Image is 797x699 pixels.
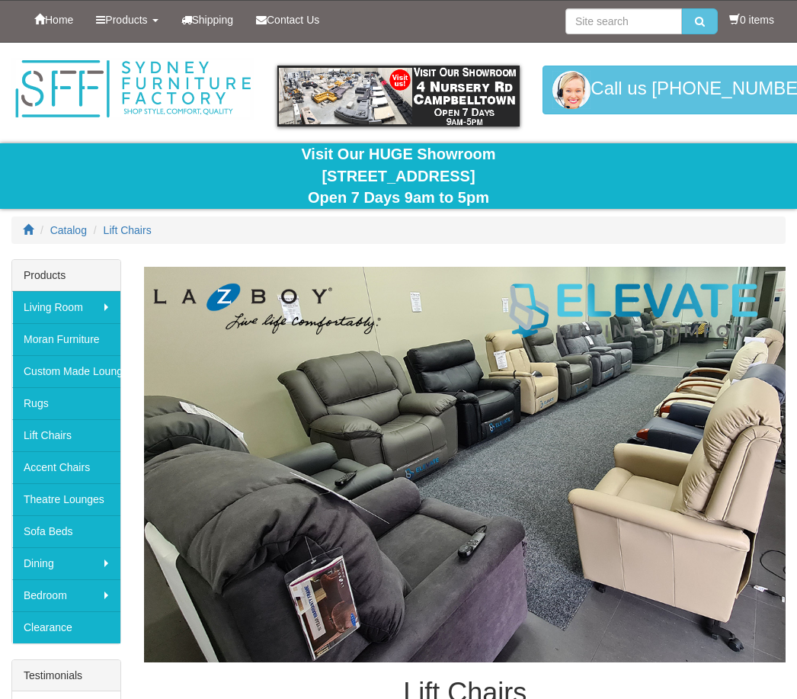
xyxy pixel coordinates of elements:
[144,267,786,662] img: Lift Chairs
[12,660,120,691] div: Testimonials
[12,547,120,579] a: Dining
[12,515,120,547] a: Sofa Beds
[105,14,147,26] span: Products
[11,143,786,209] div: Visit Our HUGE Showroom [STREET_ADDRESS] Open 7 Days 9am to 5pm
[12,419,120,451] a: Lift Chairs
[267,14,319,26] span: Contact Us
[277,66,520,127] img: showroom.gif
[85,1,169,39] a: Products
[12,579,120,611] a: Bedroom
[12,291,120,323] a: Living Room
[104,224,152,236] a: Lift Chairs
[12,611,120,643] a: Clearance
[11,58,254,120] img: Sydney Furniture Factory
[45,14,73,26] span: Home
[12,387,120,419] a: Rugs
[12,323,120,355] a: Moran Furniture
[12,451,120,483] a: Accent Chairs
[12,483,120,515] a: Theatre Lounges
[170,1,245,39] a: Shipping
[192,14,234,26] span: Shipping
[245,1,331,39] a: Contact Us
[12,260,120,291] div: Products
[729,12,774,27] li: 0 items
[565,8,682,34] input: Site search
[23,1,85,39] a: Home
[12,355,120,387] a: Custom Made Lounges
[50,224,87,236] a: Catalog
